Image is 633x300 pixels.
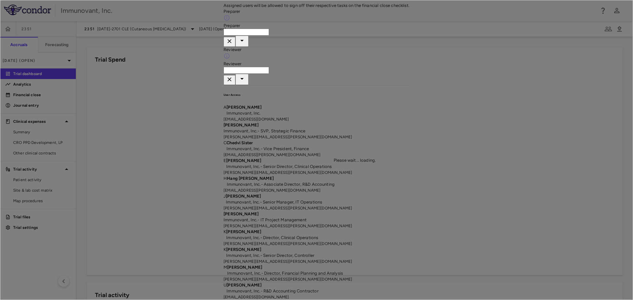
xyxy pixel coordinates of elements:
p: Immunovant, Inc. - R&D Accounting Contractor [226,288,318,294]
h6: [PERSON_NAME] [226,229,318,235]
h6: [PERSON_NAME] [226,158,332,164]
p: Assigned users will be allowed to sign off their respective tasks on the financial close checklist. [224,3,409,9]
p: Immunovant, Inc. [226,110,261,116]
p: Immunovant, Inc. - Director, Financial Planning and Analysis [227,270,343,276]
div: A [224,104,226,110]
h6: Hang [PERSON_NAME] [227,176,335,181]
p: Immunovant, Inc. - Senior Manager, IT Operations [226,199,322,205]
div: K [224,229,226,235]
h6: [PERSON_NAME] [224,211,307,217]
h6: Chedvi Sister [226,140,309,146]
button: Open [235,36,249,47]
p: Immunovant, Inc. - IT Project Management [224,217,307,223]
span: [EMAIL_ADDRESS][PERSON_NAME][DOMAIN_NAME] [224,188,320,193]
div: M [224,264,227,270]
span: [PERSON_NAME][EMAIL_ADDRESS][PERSON_NAME][DOMAIN_NAME] [224,259,352,264]
div: Preparer [224,9,409,14]
span: [PERSON_NAME][EMAIL_ADDRESS][PERSON_NAME][DOMAIN_NAME] [224,241,352,246]
div: H [224,176,227,181]
span: [PERSON_NAME][EMAIL_ADDRESS][PERSON_NAME][DOMAIN_NAME] [224,135,352,139]
p: Immunovant, Inc. - Associate Director, R&D Accounting [227,181,335,187]
h6: [PERSON_NAME] [227,264,343,270]
span: [EMAIL_ADDRESS][PERSON_NAME][DOMAIN_NAME] [224,152,320,157]
p: Immunovant, Inc. - Senior Director, Controller [226,253,314,259]
h6: [PERSON_NAME] [226,247,314,253]
p: Immunovant, Inc. - Vice President, Finance [226,146,309,152]
p: Immunovant, Inc. - SVP, Strategic Finance [224,128,305,134]
div: U [224,282,226,288]
p: Immunovant, Inc. - Senior Director, Clinical Operations [226,164,332,170]
svg: For this trial, user can edit trial data, open periods, and comment, but cannot close periods. [224,14,230,21]
div: K [224,247,226,253]
h6: User Access [224,92,409,98]
label: Preparer [224,23,240,28]
p: Immunovant, Inc. - Director, Clinical Operations [226,235,318,241]
span: [EMAIL_ADDRESS][DOMAIN_NAME] [224,117,289,122]
h6: [PERSON_NAME] [226,104,261,110]
div: Reviewer [224,47,409,53]
button: Clear [224,37,235,47]
label: Reviewer [224,61,241,66]
button: Open [235,74,249,85]
span: [PERSON_NAME][EMAIL_ADDRESS][PERSON_NAME][DOMAIN_NAME] [224,206,352,210]
div: C [224,140,226,146]
h6: [PERSON_NAME] [226,193,322,199]
svg: For this trial, user can close periods and comment, but cannot open periods, or edit or delete tr... [224,53,230,59]
span: [PERSON_NAME][EMAIL_ADDRESS][PERSON_NAME][DOMAIN_NAME] [224,224,352,228]
span: [PERSON_NAME][EMAIL_ADDRESS][PERSON_NAME][DOMAIN_NAME] [224,277,352,282]
span: [EMAIL_ADDRESS][DOMAIN_NAME] [224,295,289,299]
div: J [224,193,226,199]
div: E [224,158,226,164]
span: [PERSON_NAME][EMAIL_ADDRESS][PERSON_NAME][DOMAIN_NAME] [224,170,352,175]
button: Clear [224,75,235,85]
h6: [PERSON_NAME] [224,122,305,128]
h6: [PERSON_NAME] [226,282,318,288]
